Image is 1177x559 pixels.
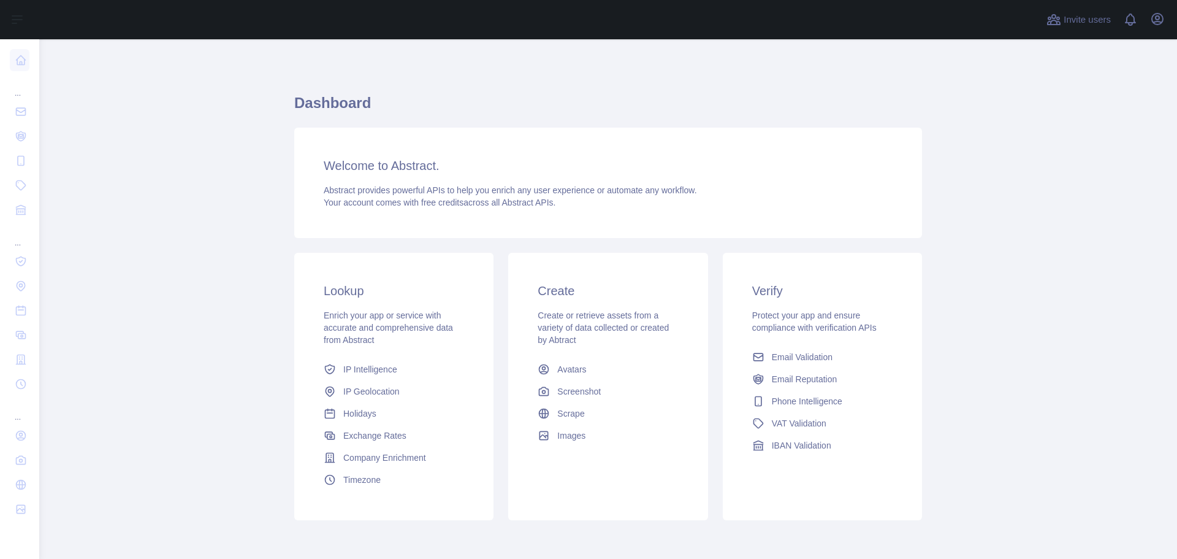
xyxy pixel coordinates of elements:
span: IP Geolocation [343,385,400,398]
span: IBAN Validation [772,439,831,452]
div: ... [10,223,29,248]
a: Timezone [319,469,469,491]
h3: Lookup [324,282,464,299]
a: Holidays [319,403,469,425]
h1: Dashboard [294,93,922,123]
a: Images [533,425,683,447]
span: Protect your app and ensure compliance with verification APIs [752,310,877,333]
span: Your account comes with across all Abstract APIs. [324,198,555,207]
span: Avatars [557,363,586,376]
h3: Verify [752,282,893,299]
span: Phone Intelligence [772,395,842,407]
span: Invite users [1064,13,1111,27]
span: Company Enrichment [343,452,426,464]
h3: Welcome to Abstract. [324,157,893,174]
a: Avatars [533,358,683,380]
h3: Create [538,282,678,299]
span: free credits [421,198,463,207]
a: Screenshot [533,380,683,403]
span: VAT Validation [772,417,826,430]
div: ... [10,74,29,98]
a: IP Geolocation [319,380,469,403]
span: IP Intelligence [343,363,397,376]
a: Exchange Rates [319,425,469,447]
a: IP Intelligence [319,358,469,380]
span: Scrape [557,407,584,420]
a: Company Enrichment [319,447,469,469]
a: Scrape [533,403,683,425]
span: Abstract provides powerful APIs to help you enrich any user experience or automate any workflow. [324,185,697,195]
a: Email Validation [747,346,897,368]
button: Invite users [1044,10,1113,29]
span: Holidays [343,407,376,420]
span: Exchange Rates [343,430,406,442]
a: VAT Validation [747,412,897,434]
span: Screenshot [557,385,601,398]
span: Enrich your app or service with accurate and comprehensive data from Abstract [324,310,453,345]
span: Email Reputation [772,373,837,385]
a: Phone Intelligence [747,390,897,412]
span: Timezone [343,474,381,486]
span: Images [557,430,585,442]
span: Email Validation [772,351,832,363]
a: Email Reputation [747,368,897,390]
span: Create or retrieve assets from a variety of data collected or created by Abtract [538,310,669,345]
a: IBAN Validation [747,434,897,457]
div: ... [10,398,29,422]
